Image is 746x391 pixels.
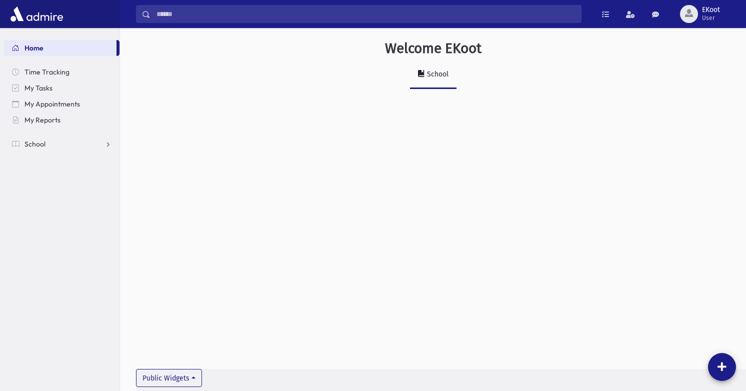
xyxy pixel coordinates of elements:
[24,67,69,76] span: Time Tracking
[410,61,456,89] a: School
[4,112,119,128] a: My Reports
[425,70,448,78] div: School
[24,99,80,108] span: My Appointments
[4,64,119,80] a: Time Tracking
[4,136,119,152] a: School
[702,6,720,14] span: EKoot
[4,96,119,112] a: My Appointments
[150,5,581,23] input: Search
[8,4,65,24] img: AdmirePro
[702,14,720,22] span: User
[4,80,119,96] a: My Tasks
[136,369,202,387] button: Public Widgets
[24,83,52,92] span: My Tasks
[4,40,116,56] a: Home
[24,115,60,124] span: My Reports
[24,43,43,52] span: Home
[385,40,481,57] h3: Welcome EKoot
[24,139,45,148] span: School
